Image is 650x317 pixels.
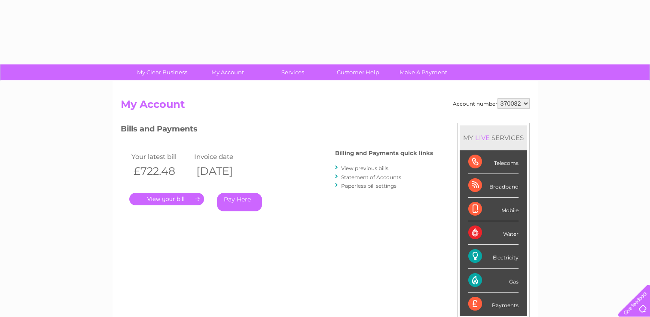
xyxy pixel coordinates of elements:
[129,193,204,205] a: .
[129,162,192,180] th: £722.48
[192,151,255,162] td: Invoice date
[129,151,192,162] td: Your latest bill
[323,64,394,80] a: Customer Help
[121,123,433,138] h3: Bills and Payments
[257,64,328,80] a: Services
[192,162,255,180] th: [DATE]
[468,150,519,174] div: Telecoms
[341,174,401,180] a: Statement of Accounts
[460,125,527,150] div: MY SERVICES
[468,198,519,221] div: Mobile
[468,293,519,316] div: Payments
[468,221,519,245] div: Water
[341,165,388,171] a: View previous bills
[453,98,530,109] div: Account number
[388,64,459,80] a: Make A Payment
[468,174,519,198] div: Broadband
[468,245,519,268] div: Electricity
[468,269,519,293] div: Gas
[473,134,491,142] div: LIVE
[192,64,263,80] a: My Account
[341,183,397,189] a: Paperless bill settings
[121,98,530,115] h2: My Account
[127,64,198,80] a: My Clear Business
[335,150,433,156] h4: Billing and Payments quick links
[217,193,262,211] a: Pay Here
